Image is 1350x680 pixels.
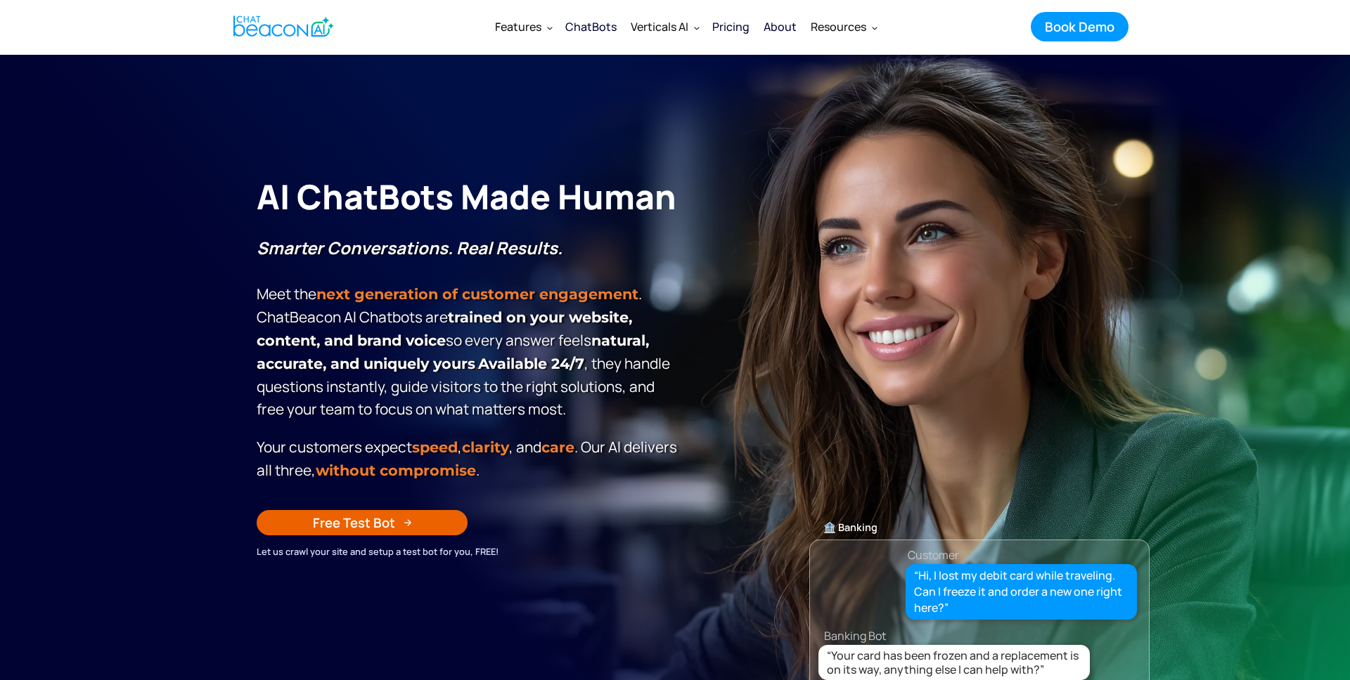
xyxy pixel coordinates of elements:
[316,285,638,303] strong: next generation of customer engagement
[257,236,562,259] strong: Smarter Conversations. Real Results.
[257,510,468,535] a: Free Test Bot
[257,237,682,420] p: Meet the . ChatBeacon Al Chatbots are so every answer feels , they handle questions instantly, gu...
[221,9,342,44] a: home
[631,17,688,37] div: Verticals AI
[705,8,757,45] a: Pricing
[313,514,395,532] div: Free Test Bot
[764,17,797,37] div: About
[804,10,883,44] div: Resources
[495,17,541,37] div: Features
[757,8,804,45] a: About
[872,25,877,30] img: Dropdown
[908,545,959,565] div: Customer
[914,568,1129,617] div: “Hi, I lost my debit card while traveling. Can I freeze it and order a new one right here?”
[694,25,700,30] img: Dropdown
[810,518,1149,537] div: 🏦 Banking
[316,462,476,479] span: without compromise
[412,438,458,456] strong: speed
[478,355,584,372] strong: Available 24/7
[1045,18,1114,36] div: Book Demo
[541,438,574,456] span: care
[257,544,682,559] div: Let us crawl your site and setup a test bot for you, FREE!
[565,17,617,37] div: ChatBots
[462,438,509,456] span: clarity
[257,174,682,219] h1: AI ChatBots Made Human
[257,436,682,482] p: Your customers expect , , and . Our Al delivers all three, .
[488,10,558,44] div: Features
[1031,12,1129,41] a: Book Demo
[547,25,553,30] img: Dropdown
[811,17,866,37] div: Resources
[712,17,750,37] div: Pricing
[558,8,624,45] a: ChatBots
[404,518,412,527] img: Arrow
[624,10,705,44] div: Verticals AI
